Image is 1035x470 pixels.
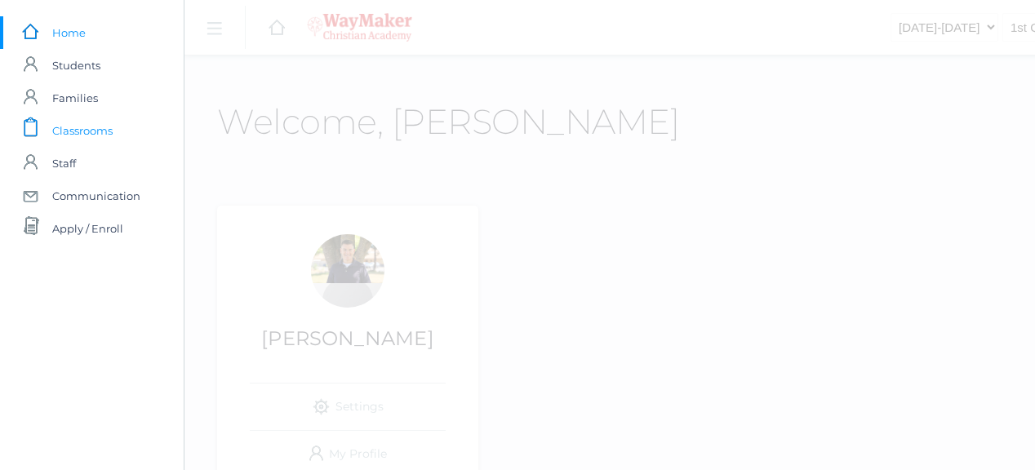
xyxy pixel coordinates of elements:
span: Communication [52,180,140,212]
span: Apply / Enroll [52,212,123,245]
span: Classrooms [52,114,113,147]
span: Students [52,49,100,82]
span: Home [52,16,86,49]
span: Staff [52,147,76,180]
span: Families [52,82,98,114]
